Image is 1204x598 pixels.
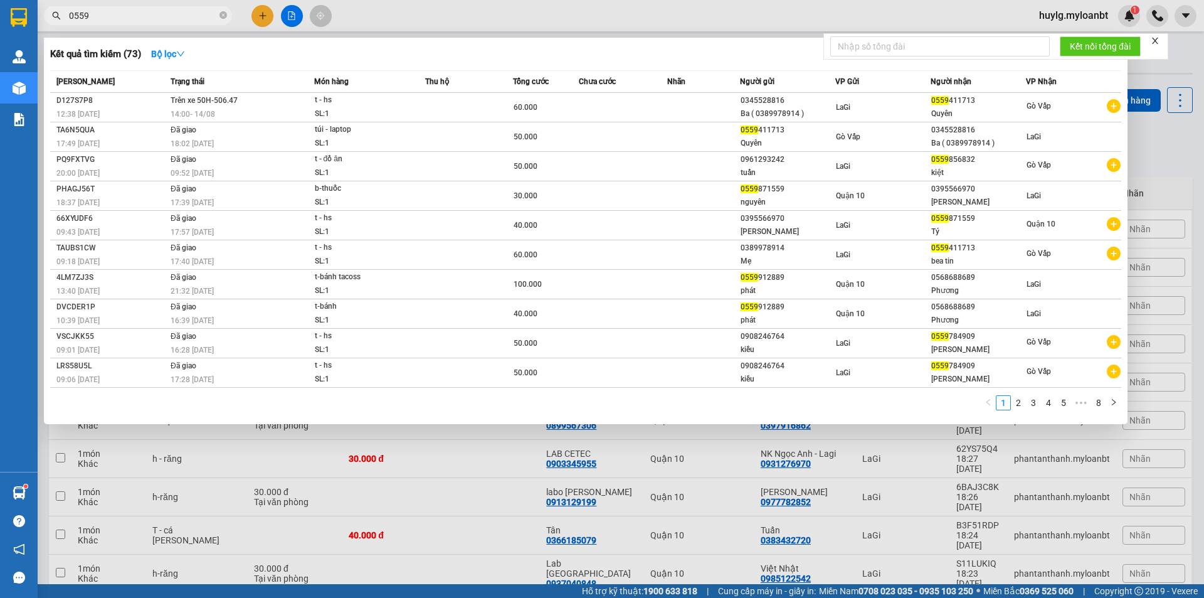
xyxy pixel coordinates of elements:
[741,302,758,311] span: 0559
[56,228,100,237] span: 09:43 [DATE]
[836,280,865,289] span: Quận 10
[931,212,1025,225] div: 871559
[56,242,167,255] div: TAUBS1CW
[425,77,449,86] span: Thu hộ
[315,166,409,180] div: SL: 1
[171,228,214,237] span: 17:57 [DATE]
[13,515,25,527] span: question-circle
[315,107,409,121] div: SL: 1
[931,196,1025,209] div: [PERSON_NAME]
[513,77,549,86] span: Tổng cước
[741,373,835,386] div: kiều
[1071,395,1091,410] span: •••
[1060,36,1141,56] button: Kết nối tổng đài
[836,250,850,259] span: LaGi
[11,8,27,27] img: logo-vxr
[1107,158,1121,172] span: plus-circle
[56,330,167,343] div: VSCJKK55
[741,196,835,209] div: nguyên
[931,271,1025,284] div: 0568688689
[52,11,61,20] span: search
[514,221,537,230] span: 40.000
[56,360,167,373] div: LRS58U5L
[1027,280,1041,289] span: LaGi
[1107,99,1121,113] span: plus-circle
[931,107,1025,120] div: Quyên
[13,486,26,499] img: warehouse-icon
[514,309,537,318] span: 40.000
[50,48,141,61] h3: Kết quả tìm kiếm ( 73 )
[579,77,616,86] span: Chưa cước
[741,184,758,193] span: 0559
[171,332,196,341] span: Đã giao
[931,166,1025,179] div: kiệt
[171,316,214,325] span: 16:39 [DATE]
[1092,396,1106,410] a: 8
[56,183,167,196] div: PHAGJ56T
[931,360,1025,373] div: 784909
[996,395,1011,410] li: 1
[741,360,835,373] div: 0908246764
[1107,217,1121,231] span: plus-circle
[741,124,835,137] div: 411713
[56,287,100,296] span: 13:40 [DATE]
[931,301,1025,314] div: 0568688689
[836,309,865,318] span: Quận 10
[56,110,100,119] span: 12:38 [DATE]
[315,284,409,298] div: SL: 1
[171,155,196,164] span: Đã giao
[830,36,1050,56] input: Nhập số tổng đài
[1041,395,1056,410] li: 4
[24,484,28,488] sup: 1
[741,166,835,179] div: tuấn
[741,242,835,255] div: 0389978914
[931,284,1025,297] div: Phương
[931,314,1025,327] div: Phương
[1056,395,1071,410] li: 5
[151,49,185,59] strong: Bộ lọc
[1057,396,1070,410] a: 5
[315,359,409,373] div: t - hs
[931,225,1025,238] div: Tý
[219,11,227,19] span: close-circle
[13,572,25,584] span: message
[931,77,971,86] span: Người nhận
[931,255,1025,268] div: bea tin
[514,280,542,289] span: 100.000
[171,346,214,355] span: 16:28 [DATE]
[931,330,1025,343] div: 784909
[741,94,835,107] div: 0345528816
[171,198,214,207] span: 17:39 [DATE]
[13,543,25,555] span: notification
[171,257,214,266] span: 17:40 [DATE]
[141,44,195,64] button: Bộ lọcdown
[1027,396,1040,410] a: 3
[741,343,835,356] div: kiều
[176,50,185,58] span: down
[219,10,227,22] span: close-circle
[741,314,835,327] div: phát
[514,162,537,171] span: 50.000
[171,139,214,148] span: 18:02 [DATE]
[741,212,835,225] div: 0395566970
[315,343,409,357] div: SL: 1
[741,301,835,314] div: 912889
[315,182,409,196] div: b-thuốc
[741,255,835,268] div: Mẹ
[171,243,196,252] span: Đã giao
[171,273,196,282] span: Đã giao
[836,103,850,112] span: LaGi
[981,395,996,410] button: left
[1027,132,1041,141] span: LaGi
[836,162,850,171] span: LaGi
[56,271,167,284] div: 4LM7ZJ3S
[741,273,758,282] span: 0559
[931,155,949,164] span: 0559
[171,96,238,105] span: Trên xe 50H-506.47
[1106,395,1121,410] button: right
[741,330,835,343] div: 0908246764
[931,373,1025,386] div: [PERSON_NAME]
[13,113,26,126] img: solution-icon
[931,361,949,370] span: 0559
[1151,36,1159,45] span: close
